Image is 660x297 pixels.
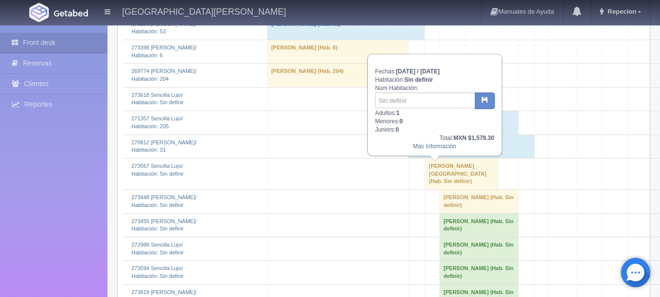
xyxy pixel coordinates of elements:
[131,265,184,279] a: 273594 Sencilla Lujo/Habitación: Sin definir
[440,213,519,237] td: [PERSON_NAME] (Hab. Sin definir)
[375,134,494,142] div: Total:
[440,261,519,284] td: [PERSON_NAME] (Hab. Sin definir)
[131,242,184,255] a: 272988 Sencilla Lujo/Habitación: Sin definir
[368,55,501,156] div: Fechas: Habitación: Núm Habitación: Adultos: Menores: Juniors:
[131,45,196,58] a: 273398 [PERSON_NAME]/Habitación: 6
[605,8,637,15] span: Repecion
[122,5,286,17] h4: [GEOGRAPHIC_DATA][PERSON_NAME]
[267,40,409,63] td: [PERSON_NAME] (Hab. 6)
[396,68,440,75] b: [DATE] / [DATE]
[425,159,498,190] td: [PERSON_NAME][GEOGRAPHIC_DATA] (Hab. Sin definir)
[131,92,184,106] a: 273618 Sencilla Lujo/Habitación: Sin definir
[375,92,475,108] input: Sin definir
[131,139,196,153] a: 270812 [PERSON_NAME]/Habitación: 31
[440,237,519,260] td: [PERSON_NAME] (Hab. Sin definir)
[131,115,183,129] a: 271357 Sencilla Lujo/Habitación: 205
[29,3,49,22] img: Getabed
[131,163,184,177] a: 273567 Sencilla Lujo/Habitación: Sin definir
[131,68,196,82] a: 269774 [PERSON_NAME]/Habitación: 204
[131,218,196,232] a: 273455 [PERSON_NAME]/Habitación: Sin definir
[396,126,399,133] b: 0
[267,64,425,87] td: [PERSON_NAME] (Hab. 204)
[453,135,494,141] b: MXN $1,579.30
[396,110,400,116] b: 1
[54,9,88,17] img: Getabed
[413,143,456,150] a: Más Información
[405,76,433,83] b: Sin definir
[400,118,403,125] b: 0
[267,16,425,40] td: [PERSON_NAME] (Hab. 53)
[131,194,196,208] a: 273448 [PERSON_NAME]/Habitación: Sin definir
[440,190,519,213] td: [PERSON_NAME] (Hab. Sin definir)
